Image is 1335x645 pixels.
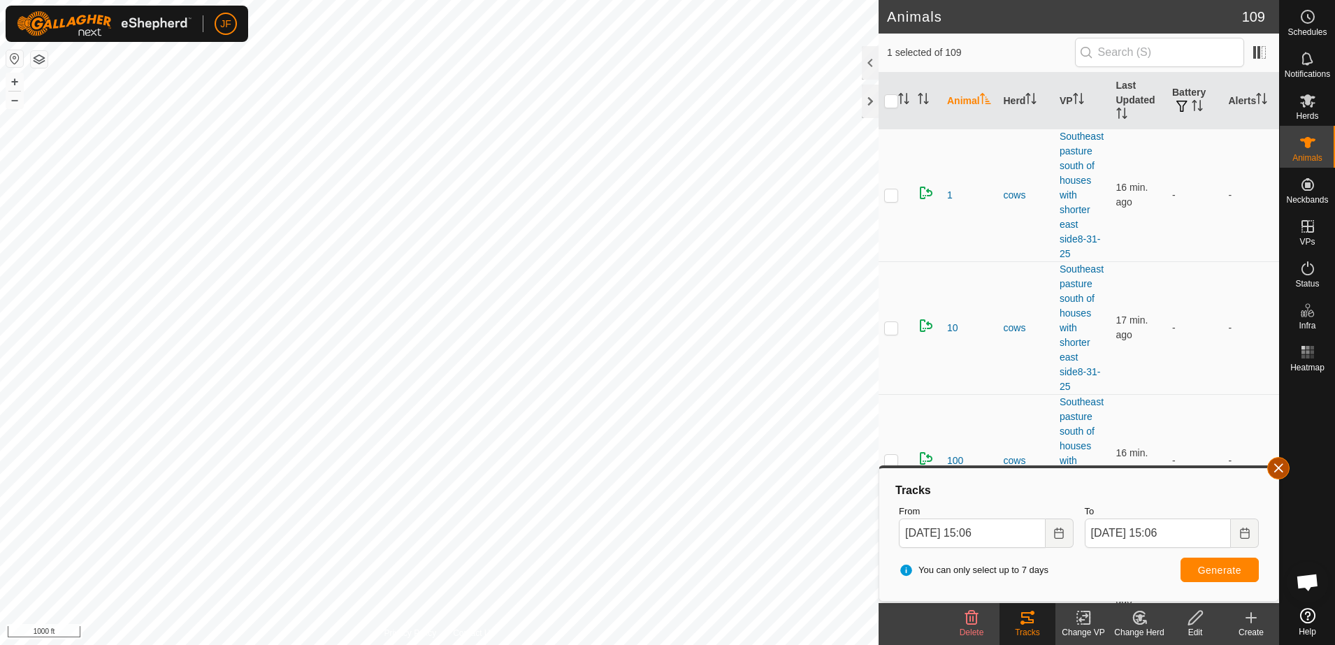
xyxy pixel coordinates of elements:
[1299,628,1316,636] span: Help
[1111,626,1167,639] div: Change Herd
[6,50,23,67] button: Reset Map
[1060,131,1104,259] a: Southeast pasture south of houses with shorter east side8-31-25
[1060,263,1104,392] a: Southeast pasture south of houses with shorter east side8-31-25
[1073,95,1084,106] p-sorticon: Activate to sort
[1287,561,1329,603] a: Open chat
[898,95,909,106] p-sorticon: Activate to sort
[1286,196,1328,204] span: Neckbands
[1004,321,1049,335] div: cows
[1296,112,1318,120] span: Herds
[1116,182,1148,208] span: Sep 3, 2025, 2:52 PM
[1280,602,1335,642] a: Help
[1299,321,1315,330] span: Infra
[1223,394,1280,527] td: -
[17,11,192,36] img: Gallagher Logo
[1285,70,1330,78] span: Notifications
[1111,73,1167,129] th: Last Updated
[1223,261,1280,394] td: -
[980,95,991,106] p-sorticon: Activate to sort
[1054,73,1111,129] th: VP
[899,563,1048,577] span: You can only select up to 7 days
[1060,396,1104,525] a: Southeast pasture south of houses with shorter east side8-31-25
[1116,110,1127,121] p-sorticon: Activate to sort
[1167,129,1223,261] td: -
[1242,6,1265,27] span: 109
[1181,558,1259,582] button: Generate
[887,8,1242,25] h2: Animals
[1046,519,1074,548] button: Choose Date
[1025,95,1037,106] p-sorticon: Activate to sort
[947,188,953,203] span: 1
[918,450,934,467] img: returning on
[1000,626,1055,639] div: Tracks
[998,73,1055,129] th: Herd
[960,628,984,637] span: Delete
[1004,188,1049,203] div: cows
[1075,38,1244,67] input: Search (S)
[1292,154,1322,162] span: Animals
[947,321,958,335] span: 10
[1055,626,1111,639] div: Change VP
[1231,519,1259,548] button: Choose Date
[1167,394,1223,527] td: -
[1256,95,1267,106] p-sorticon: Activate to sort
[1167,261,1223,394] td: -
[1085,505,1260,519] label: To
[1167,626,1223,639] div: Edit
[1223,73,1280,129] th: Alerts
[1287,28,1327,36] span: Schedules
[1299,238,1315,246] span: VPs
[893,482,1264,499] div: Tracks
[1223,626,1279,639] div: Create
[220,17,231,31] span: JF
[1192,102,1203,113] p-sorticon: Activate to sort
[941,73,998,129] th: Animal
[887,45,1075,60] span: 1 selected of 109
[1167,73,1223,129] th: Battery
[384,627,436,639] a: Privacy Policy
[6,92,23,108] button: –
[918,317,934,334] img: returning on
[1290,363,1325,372] span: Heatmap
[947,454,963,468] span: 100
[1223,129,1280,261] td: -
[918,184,934,201] img: returning on
[453,627,494,639] a: Contact Us
[1198,565,1241,576] span: Generate
[1004,454,1049,468] div: cows
[31,51,48,68] button: Map Layers
[918,95,929,106] p-sorticon: Activate to sort
[1295,280,1319,288] span: Status
[6,73,23,90] button: +
[1116,447,1148,473] span: Sep 3, 2025, 2:52 PM
[899,505,1074,519] label: From
[1116,314,1148,340] span: Sep 3, 2025, 2:51 PM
